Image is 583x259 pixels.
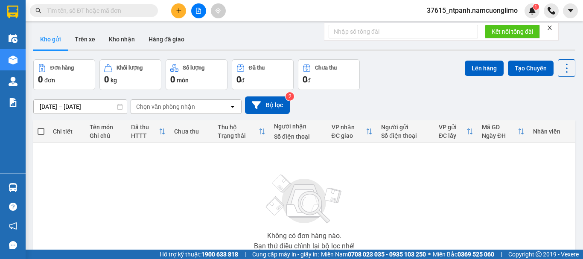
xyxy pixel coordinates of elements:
[195,8,201,14] span: file-add
[44,77,55,84] span: đơn
[211,3,226,18] button: aim
[482,132,518,139] div: Ngày ĐH
[428,253,431,256] span: ⚪️
[160,250,238,259] span: Hỗ trợ kỹ thuật:
[327,120,377,143] th: Toggle SortBy
[176,8,182,14] span: plus
[465,61,504,76] button: Lên hàng
[533,4,539,10] sup: 1
[136,102,195,111] div: Chọn văn phòng nhận
[563,3,578,18] button: caret-down
[245,96,290,114] button: Bộ lọc
[236,74,241,84] span: 0
[90,132,122,139] div: Ghi chú
[321,250,426,259] span: Miền Nam
[381,124,430,131] div: Người gửi
[249,65,265,71] div: Đã thu
[171,3,186,18] button: plus
[9,203,17,211] span: question-circle
[102,29,142,49] button: Kho nhận
[381,132,430,139] div: Số điện thoại
[315,65,337,71] div: Chưa thu
[274,133,323,140] div: Số điện thoại
[267,233,341,239] div: Không có đơn hàng nào.
[252,250,319,259] span: Cung cấp máy in - giấy in:
[458,251,494,258] strong: 0369 525 060
[35,8,41,14] span: search
[232,59,294,90] button: Đã thu0đ
[307,77,311,84] span: đ
[298,59,360,90] button: Chưa thu0đ
[547,25,553,31] span: close
[478,120,529,143] th: Toggle SortBy
[90,124,122,131] div: Tên món
[9,222,17,230] span: notification
[533,128,571,135] div: Nhân viên
[104,74,109,84] span: 0
[492,27,533,36] span: Kết nối tổng đài
[348,251,426,258] strong: 0708 023 035 - 0935 103 250
[229,103,236,110] svg: open
[170,74,175,84] span: 0
[534,4,537,10] span: 1
[218,124,259,131] div: Thu hộ
[245,250,246,259] span: |
[47,6,148,15] input: Tìm tên, số ĐT hoặc mã đơn
[439,132,466,139] div: ĐC lấy
[183,65,204,71] div: Số lượng
[9,241,17,249] span: message
[111,77,117,84] span: kg
[508,61,554,76] button: Tạo Chuyến
[241,77,245,84] span: đ
[213,120,270,143] th: Toggle SortBy
[34,100,127,113] input: Select a date range.
[420,5,525,16] span: 37615_ntpanh.namcuonglimo
[548,7,555,15] img: phone-icon
[218,132,259,139] div: Trạng thái
[131,132,159,139] div: HTTT
[286,92,294,101] sup: 2
[254,243,355,250] div: Bạn thử điều chỉnh lại bộ lọc nhé!
[127,120,170,143] th: Toggle SortBy
[166,59,227,90] button: Số lượng0món
[9,183,17,192] img: warehouse-icon
[131,124,159,131] div: Đã thu
[303,74,307,84] span: 0
[262,169,347,229] img: svg+xml;base64,PHN2ZyBjbGFzcz0ibGlzdC1wbHVnX19zdmciIHhtbG5zPSJodHRwOi8vd3d3LnczLm9yZy8yMDAwL3N2Zy...
[201,251,238,258] strong: 1900 633 818
[567,7,574,15] span: caret-down
[117,65,143,71] div: Khối lượng
[528,7,536,15] img: icon-new-feature
[142,29,191,49] button: Hàng đã giao
[99,59,161,90] button: Khối lượng0kg
[174,128,209,135] div: Chưa thu
[33,59,95,90] button: Đơn hàng0đơn
[501,250,502,259] span: |
[536,251,542,257] span: copyright
[38,74,43,84] span: 0
[9,34,17,43] img: warehouse-icon
[433,250,494,259] span: Miền Bắc
[274,123,323,130] div: Người nhận
[9,77,17,86] img: warehouse-icon
[177,77,189,84] span: món
[68,29,102,49] button: Trên xe
[9,55,17,64] img: warehouse-icon
[332,132,366,139] div: ĐC giao
[191,3,206,18] button: file-add
[50,65,74,71] div: Đơn hàng
[53,128,81,135] div: Chi tiết
[482,124,518,131] div: Mã GD
[7,6,18,18] img: logo-vxr
[215,8,221,14] span: aim
[329,25,478,38] input: Nhập số tổng đài
[434,120,478,143] th: Toggle SortBy
[33,29,68,49] button: Kho gửi
[485,25,540,38] button: Kết nối tổng đài
[332,124,366,131] div: VP nhận
[9,98,17,107] img: solution-icon
[439,124,466,131] div: VP gửi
